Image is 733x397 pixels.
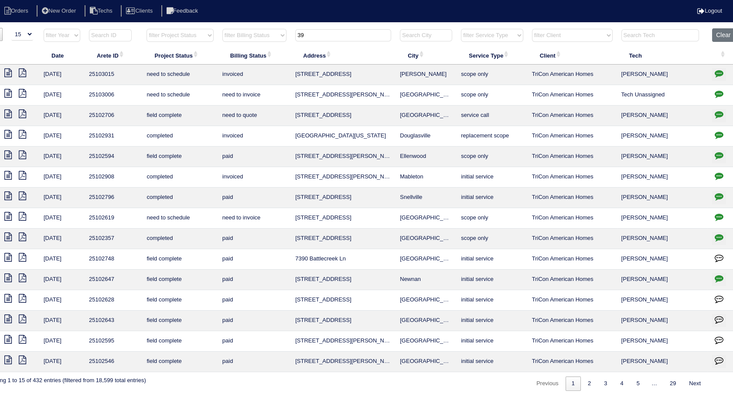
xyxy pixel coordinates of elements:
[218,208,291,229] td: need to invoice
[218,352,291,372] td: paid
[291,167,395,188] td: [STREET_ADDRESS][PERSON_NAME]
[85,270,142,290] td: 25102647
[218,85,291,106] td: need to invoice
[85,290,142,311] td: 25102628
[457,65,527,85] td: scope only
[291,85,395,106] td: [STREET_ADDRESS][PERSON_NAME]
[395,229,457,249] td: [GEOGRAPHIC_DATA]
[697,7,722,14] a: Logout
[85,46,142,65] th: Arete ID: activate to sort column ascending
[142,208,218,229] td: need to schedule
[85,85,142,106] td: 25103006
[528,249,617,270] td: TriCon American Homes
[39,249,85,270] td: [DATE]
[457,46,527,65] th: Service Type: activate to sort column ascending
[614,376,629,391] a: 4
[617,208,708,229] td: [PERSON_NAME]
[395,311,457,331] td: [GEOGRAPHIC_DATA]
[528,331,617,352] td: TriCon American Homes
[85,331,142,352] td: 25102595
[142,229,218,249] td: completed
[218,290,291,311] td: paid
[142,167,218,188] td: completed
[395,167,457,188] td: Mableton
[291,147,395,167] td: [STREET_ADDRESS][PERSON_NAME]
[89,29,132,41] input: Search ID
[85,126,142,147] td: 25102931
[39,65,85,85] td: [DATE]
[39,85,85,106] td: [DATE]
[218,188,291,208] td: paid
[85,167,142,188] td: 25102908
[291,331,395,352] td: [STREET_ADDRESS][PERSON_NAME]
[85,7,119,14] a: Techs
[85,311,142,331] td: 25102643
[142,270,218,290] td: field complete
[528,311,617,331] td: TriCon American Homes
[457,229,527,249] td: scope only
[528,65,617,85] td: TriCon American Homes
[39,352,85,372] td: [DATE]
[457,126,527,147] td: replacement scope
[218,65,291,85] td: invoiced
[85,188,142,208] td: 25102796
[291,208,395,229] td: [STREET_ADDRESS]
[142,126,218,147] td: completed
[617,85,708,106] td: Tech Unassigned
[39,311,85,331] td: [DATE]
[291,126,395,147] td: [GEOGRAPHIC_DATA][US_STATE]
[218,167,291,188] td: invoiced
[85,5,119,17] li: Techs
[617,331,708,352] td: [PERSON_NAME]
[85,106,142,126] td: 25102706
[142,331,218,352] td: field complete
[664,376,682,391] a: 29
[457,270,527,290] td: initial service
[291,352,395,372] td: [STREET_ADDRESS][PERSON_NAME]
[617,229,708,249] td: [PERSON_NAME]
[85,229,142,249] td: 25102357
[457,331,527,352] td: initial service
[291,46,395,65] th: Address: activate to sort column ascending
[617,270,708,290] td: [PERSON_NAME]
[528,85,617,106] td: TriCon American Homes
[528,270,617,290] td: TriCon American Homes
[528,290,617,311] td: TriCon American Homes
[400,29,452,41] input: Search City
[39,126,85,147] td: [DATE]
[617,290,708,311] td: [PERSON_NAME]
[121,5,160,17] li: Clients
[457,352,527,372] td: initial service
[528,167,617,188] td: TriCon American Homes
[457,147,527,167] td: scope only
[457,167,527,188] td: initial service
[617,352,708,372] td: [PERSON_NAME]
[395,290,457,311] td: [GEOGRAPHIC_DATA]
[291,229,395,249] td: [STREET_ADDRESS]
[39,290,85,311] td: [DATE]
[395,147,457,167] td: Ellenwood
[457,106,527,126] td: service call
[530,376,565,391] a: Previous
[617,167,708,188] td: [PERSON_NAME]
[39,106,85,126] td: [DATE]
[291,249,395,270] td: 7390 Battlecreek Ln
[598,376,613,391] a: 3
[457,311,527,331] td: initial service
[142,46,218,65] th: Project Status: activate to sort column ascending
[295,29,391,41] input: Search Address
[39,270,85,290] td: [DATE]
[39,167,85,188] td: [DATE]
[39,229,85,249] td: [DATE]
[85,147,142,167] td: 25102594
[646,380,663,387] span: …
[218,249,291,270] td: paid
[218,270,291,290] td: paid
[528,126,617,147] td: TriCon American Homes
[142,311,218,331] td: field complete
[39,188,85,208] td: [DATE]
[218,147,291,167] td: paid
[218,331,291,352] td: paid
[39,208,85,229] td: [DATE]
[291,311,395,331] td: [STREET_ADDRESS]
